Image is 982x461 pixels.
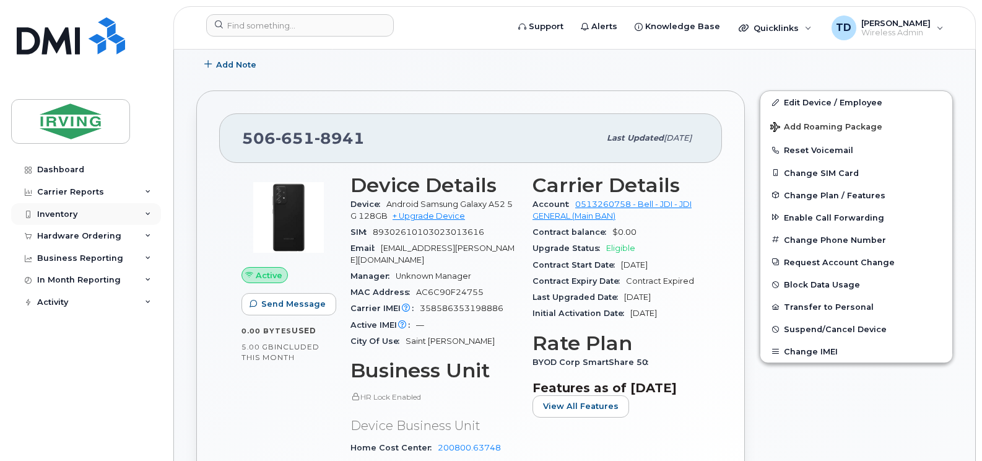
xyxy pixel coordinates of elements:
h3: Device Details [350,174,518,196]
span: Last Upgraded Date [532,292,624,302]
span: Knowledge Base [645,20,720,33]
span: Account [532,200,575,209]
button: Transfer to Personal [760,296,952,318]
span: 506 [242,129,365,147]
span: Manager [350,271,396,281]
span: Last updated [607,133,664,143]
span: Alerts [591,20,617,33]
span: Suspend/Cancel Device [784,325,887,334]
a: Knowledge Base [626,14,729,39]
h3: Features as of [DATE] [532,380,700,395]
button: Change Plan / Features [760,184,952,206]
button: Request Account Change [760,251,952,273]
span: Device [350,200,386,209]
input: Find something... [206,14,394,37]
img: image20231002-3703462-2e78ka.jpeg [251,180,326,255]
button: Suspend/Cancel Device [760,318,952,340]
span: [DATE] [630,309,657,318]
a: 200800.63748 [438,443,501,452]
span: Carrier IMEI [350,304,420,313]
span: BYOD Corp SmartShare 50 [532,358,654,367]
button: Reset Voicemail [760,139,952,161]
span: 651 [276,129,315,147]
button: Add Roaming Package [760,113,952,139]
span: City Of Use [350,336,406,346]
button: View All Features [532,395,629,418]
span: AC6C90F24755 [416,288,484,297]
span: Home Cost Center [350,443,438,452]
span: — [416,320,424,330]
button: Send Message [241,293,336,315]
span: Enable Call Forwarding [784,213,884,222]
p: Device Business Unit [350,417,518,435]
a: 0513260758 - Bell - JDI - JDI GENERAL (Main BAN) [532,200,692,220]
span: Eligible [606,244,635,253]
span: 358586353198886 [420,304,503,313]
span: Quicklinks [754,23,799,33]
span: Unknown Manager [396,271,471,281]
span: [DATE] [664,133,692,143]
h3: Rate Plan [532,332,700,354]
p: HR Lock Enabled [350,392,518,402]
span: Wireless Admin [861,28,931,38]
span: Change Plan / Features [784,190,885,200]
span: 5.00 GB [241,343,274,351]
button: Enable Call Forwarding [760,206,952,229]
button: Change IMEI [760,340,952,362]
button: Block Data Usage [760,273,952,296]
span: [PERSON_NAME] [861,18,931,28]
span: Add Roaming Package [770,122,882,134]
span: SIM [350,227,373,237]
span: used [292,326,316,335]
span: [DATE] [624,292,651,302]
span: Contract Expired [626,276,694,286]
span: [DATE] [621,260,648,270]
span: 8941 [315,129,365,147]
span: Active [256,270,282,281]
span: View All Features [543,400,619,412]
span: 0.00 Bytes [241,327,292,335]
div: Tricia Downard [823,15,952,40]
a: Alerts [572,14,626,39]
span: MAC Address [350,288,416,297]
h3: Carrier Details [532,174,700,196]
span: $0.00 [612,227,637,237]
button: Change SIM Card [760,162,952,184]
span: Add Note [216,59,256,71]
a: + Upgrade Device [393,211,465,221]
span: Email [350,244,381,253]
div: Quicklinks [730,15,820,40]
span: 89302610103023013616 [373,227,484,237]
h3: Business Unit [350,359,518,382]
span: Contract Expiry Date [532,276,626,286]
span: included this month [241,342,319,362]
button: Change Phone Number [760,229,952,251]
a: Edit Device / Employee [760,91,952,113]
span: Android Samsung Galaxy A52 5G 128GB [350,200,513,220]
span: Contract Start Date [532,260,621,270]
span: Support [529,20,563,33]
span: Active IMEI [350,320,416,330]
span: Contract balance [532,227,612,237]
span: [EMAIL_ADDRESS][PERSON_NAME][DOMAIN_NAME] [350,244,515,264]
button: Add Note [196,53,267,76]
span: Send Message [261,298,326,310]
span: Initial Activation Date [532,309,630,318]
span: TD [836,20,851,35]
span: Upgrade Status [532,244,606,253]
a: Support [510,14,572,39]
span: Saint [PERSON_NAME] [406,336,495,346]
